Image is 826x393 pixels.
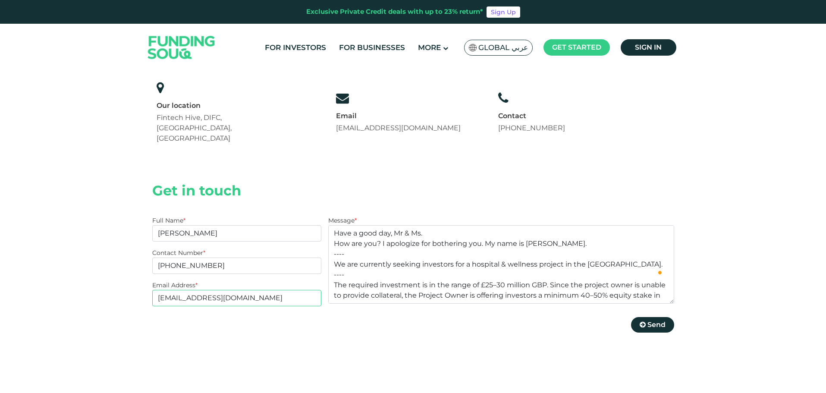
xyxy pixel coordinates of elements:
img: SA Flag [469,44,477,51]
a: Sign Up [487,6,520,18]
label: Full Name [152,217,185,224]
span: More [418,43,441,52]
span: Send [647,321,666,329]
div: Contact [498,111,565,121]
span: Sign in [635,43,662,51]
span: Get started [552,43,601,51]
label: Email Address [152,281,198,289]
img: Logo [139,26,224,69]
a: [PHONE_NUMBER] [498,124,565,132]
a: For Investors [263,41,328,55]
button: Send [631,317,674,333]
label: Contact Number [152,249,205,257]
label: Message [328,217,357,224]
div: Exclusive Private Credit deals with up to 23% return* [306,7,483,17]
a: Sign in [621,39,676,56]
textarea: To enrich screen reader interactions, please activate Accessibility in Grammarly extension settings [328,225,674,304]
a: For Businesses [337,41,407,55]
a: [EMAIL_ADDRESS][DOMAIN_NAME] [336,124,461,132]
div: Email [336,111,461,121]
span: Fintech Hive, DIFC, [GEOGRAPHIC_DATA], [GEOGRAPHIC_DATA] [157,113,232,142]
div: Our location [157,101,298,110]
iframe: reCAPTCHA [328,311,459,344]
h2: Get in touch [152,182,674,199]
span: Global عربي [478,43,528,53]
